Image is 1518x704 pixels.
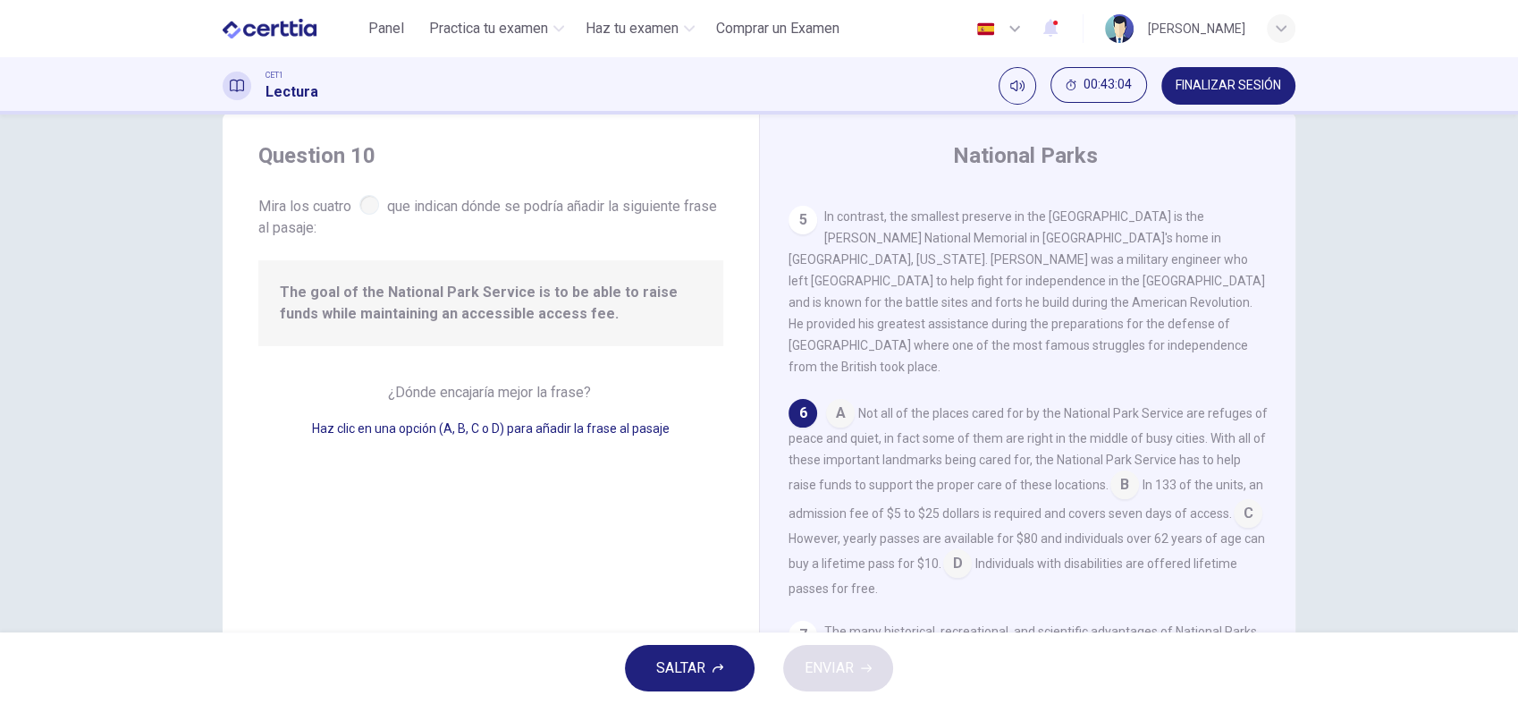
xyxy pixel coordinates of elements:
button: SALTAR [625,645,755,691]
span: B [1110,471,1139,499]
span: However, yearly passes are available for $80 and individuals over 62 years of age can buy a lifet... [789,531,1265,571]
a: CERTTIA logo [223,11,358,47]
span: Not all of the places cared for by the National Park Service are refuges of peace and quiet, in f... [789,406,1268,492]
img: es [974,22,997,36]
span: The goal of the National Park Service is to be able to raise funds while maintaining an accessibl... [280,282,702,325]
h4: Question 10 [258,141,723,170]
h4: National Parks [953,141,1098,170]
span: Individuals with disabilities are offered lifetime passes for free. [789,556,1237,596]
span: CET1 [266,69,283,81]
button: Haz tu examen [578,13,702,45]
img: Profile picture [1105,14,1134,43]
div: 6 [789,399,817,428]
span: In contrast, the smallest preserve in the [GEOGRAPHIC_DATA] is the [PERSON_NAME] National Memoria... [789,209,1265,374]
span: Panel [368,18,404,39]
span: C [1234,499,1262,528]
span: 00:43:04 [1084,78,1132,92]
span: Haz clic en una opción (A, B, C o D) para añadir la frase al pasaje [312,421,670,436]
div: Ocultar [1050,67,1147,105]
div: [PERSON_NAME] [1148,18,1245,39]
button: Practica tu examen [422,13,571,45]
span: Mira los cuatro que indican dónde se podría añadir la siguiente frase al pasaje: [258,191,723,239]
span: ¿Dónde encajaría mejor la frase? [388,384,595,401]
img: CERTTIA logo [223,11,316,47]
span: Practica tu examen [429,18,548,39]
div: 5 [789,206,817,234]
button: FINALIZAR SESIÓN [1161,67,1295,105]
button: 00:43:04 [1050,67,1147,103]
div: Silenciar [999,67,1036,105]
div: 7 [789,621,817,649]
span: FINALIZAR SESIÓN [1176,79,1281,93]
span: D [943,549,972,578]
button: Panel [358,13,415,45]
h1: Lectura [266,81,318,103]
span: A [826,399,855,428]
button: Comprar un Examen [709,13,847,45]
span: Haz tu examen [586,18,679,39]
span: SALTAR [656,656,705,681]
span: Comprar un Examen [716,18,839,39]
